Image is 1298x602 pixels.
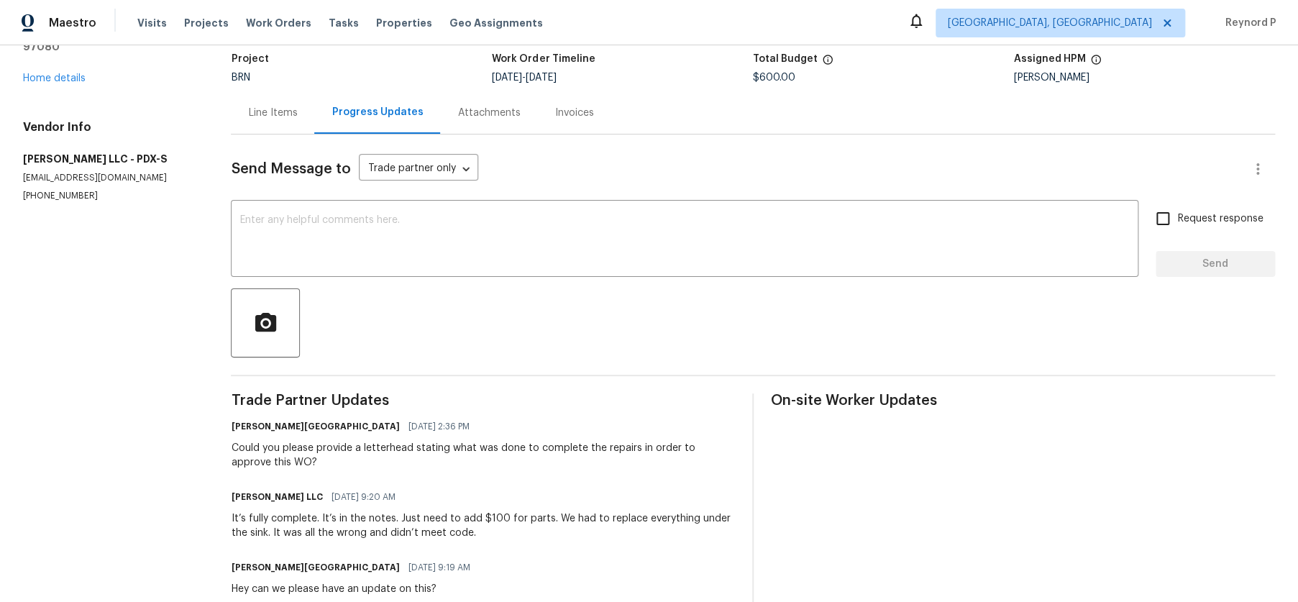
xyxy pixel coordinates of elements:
span: - [492,73,556,83]
span: Tasks [329,18,359,28]
div: It’s fully complete. It’s in the notes. Just need to add $100 for parts. We had to replace everyt... [231,511,735,540]
span: [GEOGRAPHIC_DATA], [GEOGRAPHIC_DATA] [948,16,1152,30]
span: [DATE] 9:19 AM [408,560,470,575]
span: On-site Worker Updates [771,393,1275,408]
span: BRN [231,73,250,83]
span: Reynord P [1220,16,1276,30]
div: Line Items [248,106,297,120]
div: Progress Updates [332,105,423,119]
a: Home details [23,73,86,83]
span: Work Orders [246,16,311,30]
span: Properties [376,16,432,30]
p: [PHONE_NUMBER] [23,190,196,202]
span: Trade Partner Updates [231,393,735,408]
h5: Total Budget [753,54,818,64]
h5: [PERSON_NAME] LLC - PDX-S [23,152,196,166]
h6: [PERSON_NAME] LLC [231,490,322,504]
span: The total cost of line items that have been proposed by Opendoor. This sum includes line items th... [822,54,833,73]
span: The hpm assigned to this work order. [1090,54,1102,73]
div: Trade partner only [359,158,478,181]
div: [PERSON_NAME] [1014,73,1275,83]
span: [DATE] [492,73,522,83]
span: [DATE] [526,73,556,83]
span: Visits [137,16,167,30]
div: Attachments [457,106,520,120]
span: $600.00 [753,73,795,83]
span: Maestro [49,16,96,30]
span: [DATE] 9:20 AM [331,490,395,504]
h5: Work Order Timeline [492,54,595,64]
span: Geo Assignments [449,16,543,30]
h6: [PERSON_NAME][GEOGRAPHIC_DATA] [231,419,399,434]
h5: Assigned HPM [1014,54,1086,64]
h5: Project [231,54,268,64]
span: Projects [184,16,229,30]
div: Could you please provide a letterhead stating what was done to complete the repairs in order to a... [231,441,735,470]
h4: Vendor Info [23,120,196,134]
p: [EMAIL_ADDRESS][DOMAIN_NAME] [23,172,196,184]
div: Invoices [554,106,593,120]
h6: [PERSON_NAME][GEOGRAPHIC_DATA] [231,560,399,575]
div: Hey can we please have an update on this? [231,582,478,596]
span: Request response [1178,211,1263,227]
span: [DATE] 2:36 PM [408,419,469,434]
span: Send Message to [231,162,350,176]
